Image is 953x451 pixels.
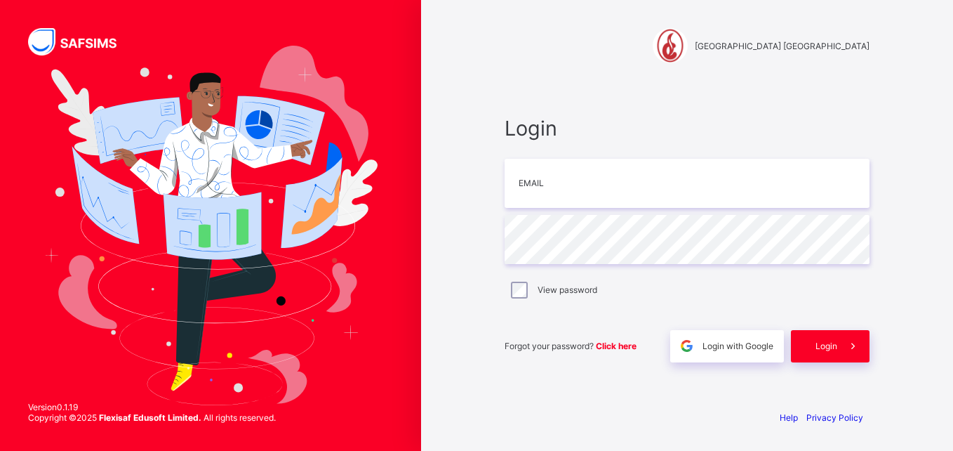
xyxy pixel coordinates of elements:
[505,341,637,351] span: Forgot your password?
[702,341,773,351] span: Login with Google
[780,412,798,423] a: Help
[596,341,637,351] a: Click here
[28,28,133,55] img: SAFSIMS Logo
[679,338,695,354] img: google.396cfc9801f0270233282035f929180a.svg
[44,46,378,405] img: Hero Image
[28,402,276,412] span: Version 0.1.19
[28,412,276,423] span: Copyright © 2025 All rights reserved.
[695,41,869,51] span: [GEOGRAPHIC_DATA] [GEOGRAPHIC_DATA]
[505,116,869,140] span: Login
[806,412,863,423] a: Privacy Policy
[538,285,597,295] label: View password
[815,341,837,351] span: Login
[99,412,201,423] strong: Flexisaf Edusoft Limited.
